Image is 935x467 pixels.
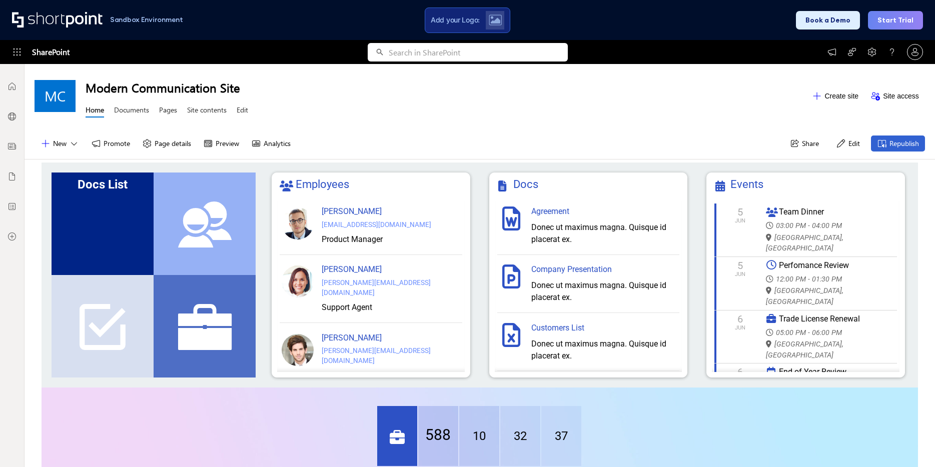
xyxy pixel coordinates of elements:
a: 6 End of Year Review [714,366,897,414]
span: 10 [459,406,499,466]
div: Perfomance Review [766,259,889,271]
span: MC [45,88,66,104]
div: 5 [735,206,745,217]
div: Jun [735,271,745,277]
button: Book a Demo [796,11,860,29]
div: 5 [735,260,745,271]
div: [PERSON_NAME][EMAIL_ADDRESS][DOMAIN_NAME] [322,345,460,366]
button: Start Trial [868,11,923,29]
div: Team Dinner [766,206,889,218]
a: 5 Jun Team Dinner03:00 PM - 04:00 PM[GEOGRAPHIC_DATA], [GEOGRAPHIC_DATA] [714,206,897,254]
span: 03:00 PM - 04:00 PM [766,219,848,231]
div: 6 [735,313,745,324]
input: Search in SharePoint [389,43,568,61]
div: [EMAIL_ADDRESS][DOMAIN_NAME] [322,219,460,229]
button: Republish [871,135,925,151]
div: Donec ut maximus magna. Quisque id placerat ex. [531,338,678,362]
div: Docs List [54,177,151,191]
a: Home [86,105,104,117]
a: Documents [114,105,149,117]
button: Site access [864,88,925,104]
span: 12:00 PM - 01:30 PM [766,273,848,285]
a: 5 Jun Perfomance Review12:00 PM - 01:30 PM[GEOGRAPHIC_DATA], [GEOGRAPHIC_DATA] [714,259,897,307]
span: 37 [541,406,581,466]
div: 6 [735,366,745,377]
div: [PERSON_NAME][EMAIL_ADDRESS][DOMAIN_NAME] [322,277,460,298]
div: Human Resources [322,370,460,382]
div: [PERSON_NAME] [322,332,460,344]
span: SharePoint [32,40,70,64]
img: Upload logo [489,14,502,25]
span: 05:00 PM - 06:00 PM [766,326,848,338]
div: [PERSON_NAME] [322,205,460,217]
span: Events [714,178,763,190]
h1: Modern Communication Site [86,79,806,95]
button: Share [783,135,825,151]
span: Employees [280,178,349,190]
button: Page details [136,135,197,151]
button: Create site [806,88,864,104]
div: Company Presentation [531,263,678,275]
a: 6 Jun Trade License Renewal05:00 PM - 06:00 PM[GEOGRAPHIC_DATA], [GEOGRAPHIC_DATA] [714,313,897,361]
a: Edit [237,105,248,117]
button: Promote [85,135,136,151]
div: Product Manager [322,233,460,245]
div: Jun [735,324,745,331]
button: New [35,135,85,151]
a: Pages [159,105,177,117]
button: Analytics [245,135,297,151]
button: Preview [197,135,245,151]
h1: Sandbox Environment [110,17,183,22]
div: Donec ut maximus magna. Quisque id placerat ex. [531,221,678,245]
iframe: Chat Widget [755,351,935,467]
span: 32 [500,406,540,466]
div: Trade License Renewal [766,313,889,325]
span: 588 [418,406,458,466]
div: Support Agent [322,301,460,313]
div: Jun [735,217,745,224]
span: Docs [497,178,538,190]
div: Customers List [531,322,678,334]
span: Add your Logo: [431,15,480,24]
button: Edit [830,135,866,151]
a: Site contents [187,105,227,117]
span: [GEOGRAPHIC_DATA], [GEOGRAPHIC_DATA] [766,338,889,360]
div: Donec ut maximus magna. Quisque id placerat ex. [531,279,678,303]
div: Agreement [531,205,678,217]
span: [GEOGRAPHIC_DATA], [GEOGRAPHIC_DATA] [766,231,889,254]
span: [GEOGRAPHIC_DATA], [GEOGRAPHIC_DATA] [766,284,889,307]
div: [PERSON_NAME] [322,263,460,275]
